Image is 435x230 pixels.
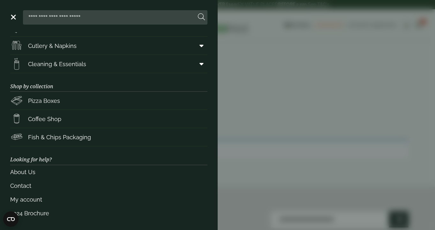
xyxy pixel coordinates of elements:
[10,55,207,73] a: Cleaning & Essentials
[10,94,23,107] img: Pizza_boxes.svg
[10,37,207,55] a: Cutlery & Napkins
[10,73,207,92] h3: Shop by collection
[28,96,60,105] span: Pizza Boxes
[10,165,207,179] a: About Us
[10,128,207,146] a: Fish & Chips Packaging
[10,57,23,70] img: open-wipe.svg
[3,211,19,227] button: Open CMP widget
[10,112,23,125] img: HotDrink_paperCup.svg
[28,115,61,123] span: Coffee Shop
[10,206,207,220] a: 2024 Brochure
[10,92,207,110] a: Pizza Boxes
[10,193,207,206] a: My account
[28,60,86,68] span: Cleaning & Essentials
[10,146,207,165] h3: Looking for help?
[10,39,23,52] img: Cutlery.svg
[28,133,91,142] span: Fish & Chips Packaging
[10,131,23,143] img: FishNchip_box.svg
[28,42,77,50] span: Cutlery & Napkins
[10,110,207,128] a: Coffee Shop
[10,179,207,193] a: Contact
